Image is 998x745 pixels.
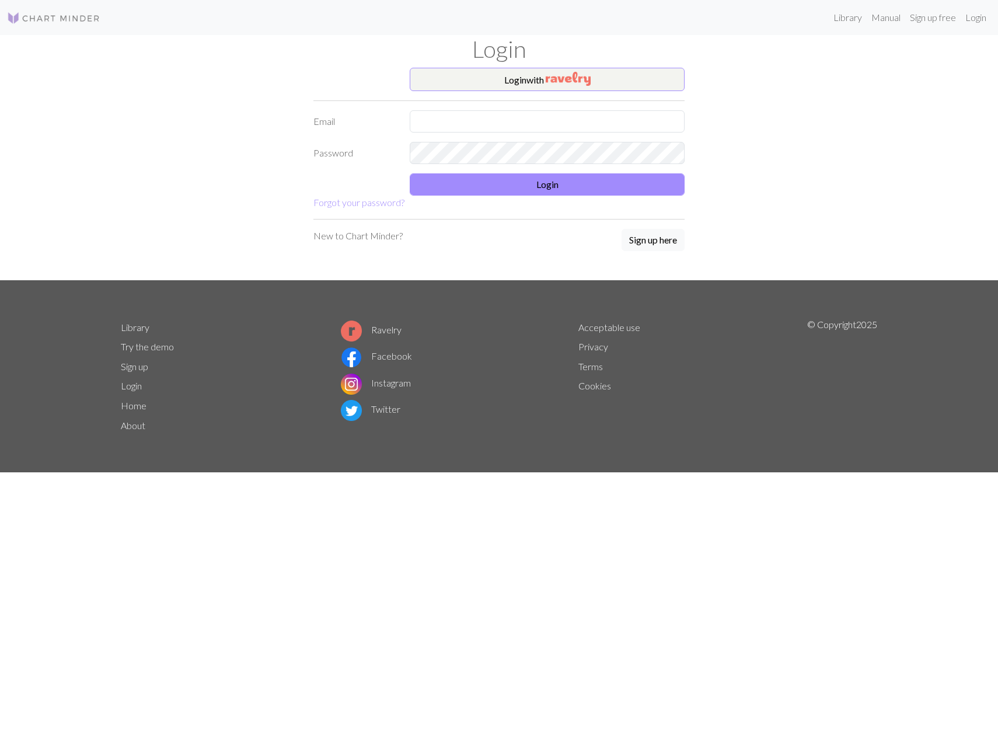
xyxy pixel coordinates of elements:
[121,341,174,352] a: Try the demo
[121,380,142,391] a: Login
[121,420,145,431] a: About
[313,229,403,243] p: New to Chart Minder?
[313,197,404,208] a: Forgot your password?
[961,6,991,29] a: Login
[578,341,608,352] a: Privacy
[306,110,403,133] label: Email
[578,380,611,391] a: Cookies
[341,324,402,335] a: Ravelry
[121,361,148,372] a: Sign up
[578,322,640,333] a: Acceptable use
[341,347,362,368] img: Facebook logo
[905,6,961,29] a: Sign up free
[341,374,362,395] img: Instagram logo
[114,35,884,63] h1: Login
[341,321,362,342] img: Ravelry logo
[622,229,685,251] button: Sign up here
[622,229,685,252] a: Sign up here
[578,361,603,372] a: Terms
[867,6,905,29] a: Manual
[121,322,149,333] a: Library
[341,400,362,421] img: Twitter logo
[341,350,412,361] a: Facebook
[7,11,100,25] img: Logo
[341,403,400,415] a: Twitter
[341,377,411,388] a: Instagram
[829,6,867,29] a: Library
[121,400,146,411] a: Home
[546,72,591,86] img: Ravelry
[807,318,877,436] p: © Copyright 2025
[306,142,403,164] label: Password
[410,173,685,196] button: Login
[410,68,685,91] button: Loginwith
